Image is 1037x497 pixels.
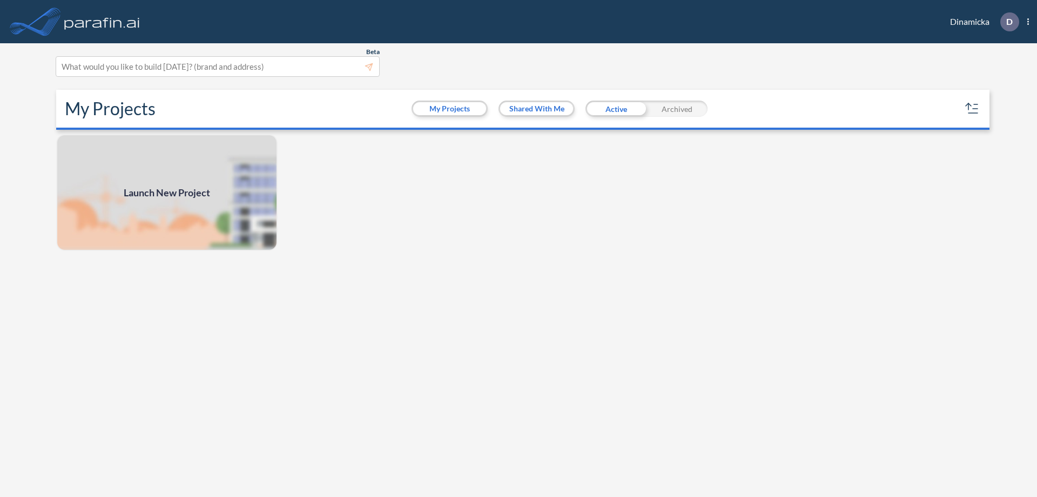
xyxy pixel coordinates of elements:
[500,102,573,115] button: Shared With Me
[934,12,1029,31] div: Dinamicka
[413,102,486,115] button: My Projects
[366,48,380,56] span: Beta
[56,134,278,251] a: Launch New Project
[62,11,142,32] img: logo
[647,101,708,117] div: Archived
[65,98,156,119] h2: My Projects
[964,100,981,117] button: sort
[124,185,210,200] span: Launch New Project
[1006,17,1013,26] p: D
[56,134,278,251] img: add
[585,101,647,117] div: Active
